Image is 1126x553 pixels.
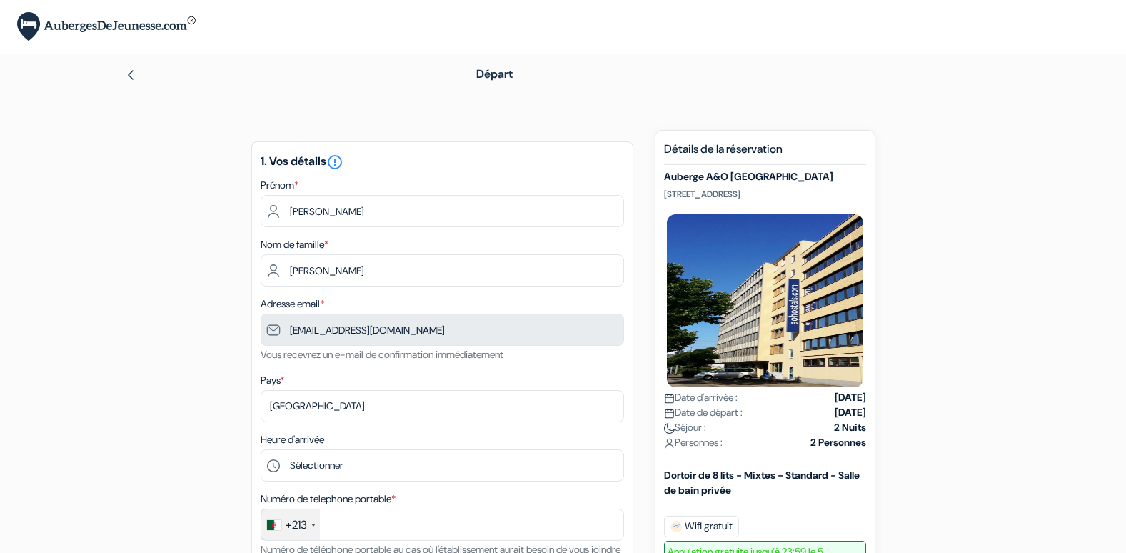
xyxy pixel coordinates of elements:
img: user_icon.svg [664,438,675,449]
span: Personnes : [664,435,723,450]
small: Vous recevrez un e-mail de confirmation immédiatement [261,348,503,361]
input: Entrer adresse e-mail [261,314,624,346]
img: calendar.svg [664,408,675,419]
span: Séjour : [664,420,706,435]
span: Date d'arrivée : [664,390,738,405]
label: Heure d'arrivée [261,432,324,447]
img: moon.svg [664,423,675,434]
span: Wifi gratuit [664,516,739,537]
div: Algeria (‫الجزائر‬‎): +213 [261,509,320,540]
b: Dortoir de 8 lits - Mixtes - Standard - Salle de bain privée [664,469,860,497]
label: Adresse email [261,297,324,312]
input: Entrez votre prénom [261,195,624,227]
strong: 2 Nuits [834,420,866,435]
span: Départ [476,66,513,81]
h5: 1. Vos détails [261,154,624,171]
strong: 2 Personnes [810,435,866,450]
img: AubergesDeJeunesse.com [17,12,196,41]
label: Nom de famille [261,237,328,252]
img: left_arrow.svg [125,69,136,81]
strong: [DATE] [835,390,866,405]
strong: [DATE] [835,405,866,420]
label: Pays [261,373,284,388]
img: calendar.svg [664,393,675,404]
i: error_outline [326,154,343,171]
span: Date de départ : [664,405,743,420]
label: Numéro de telephone portable [261,492,396,507]
p: [STREET_ADDRESS] [664,189,866,200]
input: Entrer le nom de famille [261,254,624,287]
label: Prénom [261,178,298,193]
h5: Auberge A&O [GEOGRAPHIC_DATA] [664,171,866,183]
a: error_outline [326,154,343,169]
div: +213 [286,517,307,534]
h5: Détails de la réservation [664,142,866,165]
img: free_wifi.svg [670,521,682,532]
